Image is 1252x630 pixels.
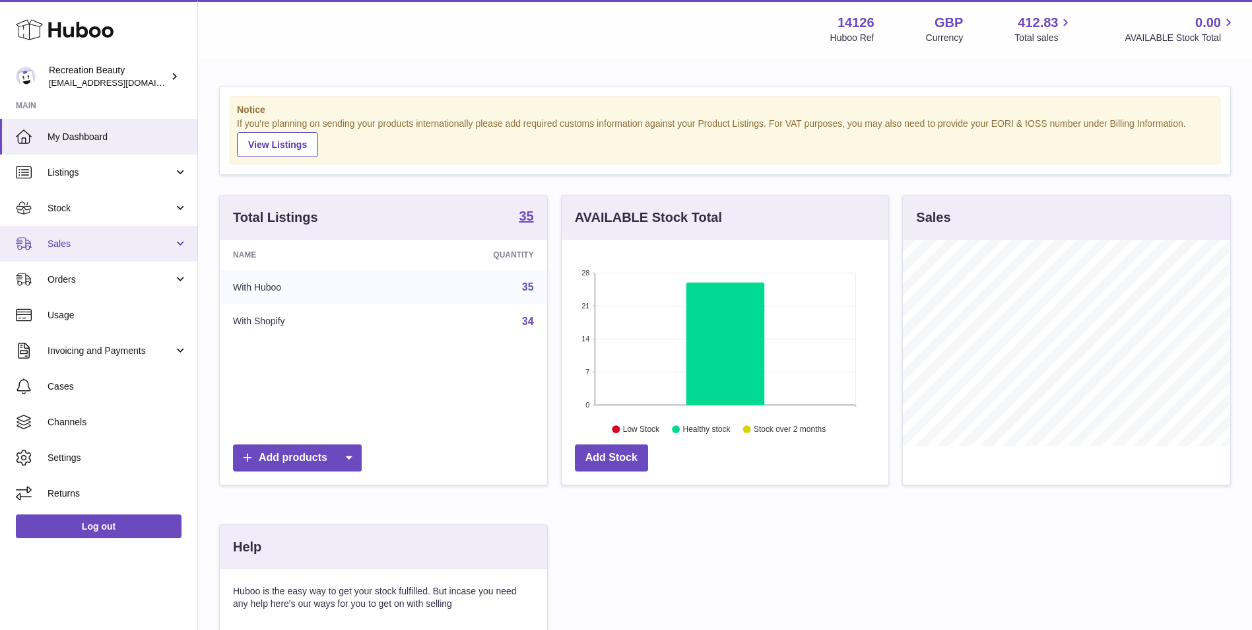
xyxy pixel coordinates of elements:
[581,269,589,277] text: 28
[585,368,589,376] text: 7
[48,166,174,179] span: Listings
[237,104,1213,116] strong: Notice
[1125,14,1236,44] a: 0.00 AVAILABLE Stock Total
[916,209,950,227] h3: Sales
[519,209,533,225] a: 35
[237,118,1213,157] div: If you're planning on sending your products internationally please add required customs informati...
[1195,14,1221,32] span: 0.00
[1018,14,1058,32] span: 412.83
[16,514,181,538] a: Log out
[575,444,648,472] a: Add Stock
[220,304,396,339] td: With Shopify
[1014,32,1073,44] span: Total sales
[220,240,396,270] th: Name
[581,302,589,310] text: 21
[233,585,534,610] p: Huboo is the easy way to get your stock fulfilled. But incase you need any help here's our ways f...
[220,270,396,304] td: With Huboo
[48,273,174,286] span: Orders
[754,425,826,434] text: Stock over 2 months
[49,64,168,89] div: Recreation Beauty
[396,240,546,270] th: Quantity
[16,67,36,87] img: barney@recreationbeauty.com
[682,425,731,434] text: Healthy stock
[48,345,174,357] span: Invoicing and Payments
[1014,14,1073,44] a: 412.83 Total sales
[48,309,187,322] span: Usage
[48,452,187,464] span: Settings
[48,487,187,500] span: Returns
[522,281,534,293] a: 35
[233,444,362,472] a: Add products
[48,131,187,143] span: My Dashboard
[237,132,318,157] a: View Listings
[830,32,874,44] div: Huboo Ref
[838,14,874,32] strong: 14126
[519,209,533,223] strong: 35
[233,538,261,556] h3: Help
[522,316,534,327] a: 34
[48,380,187,393] span: Cases
[623,425,660,434] text: Low Stock
[233,209,318,227] h3: Total Listings
[575,209,722,227] h3: AVAILABLE Stock Total
[49,77,194,88] span: [EMAIL_ADDRESS][DOMAIN_NAME]
[585,401,589,409] text: 0
[926,32,964,44] div: Currency
[581,335,589,343] text: 14
[48,416,187,429] span: Channels
[935,14,963,32] strong: GBP
[1125,32,1236,44] span: AVAILABLE Stock Total
[48,238,174,250] span: Sales
[48,202,174,215] span: Stock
